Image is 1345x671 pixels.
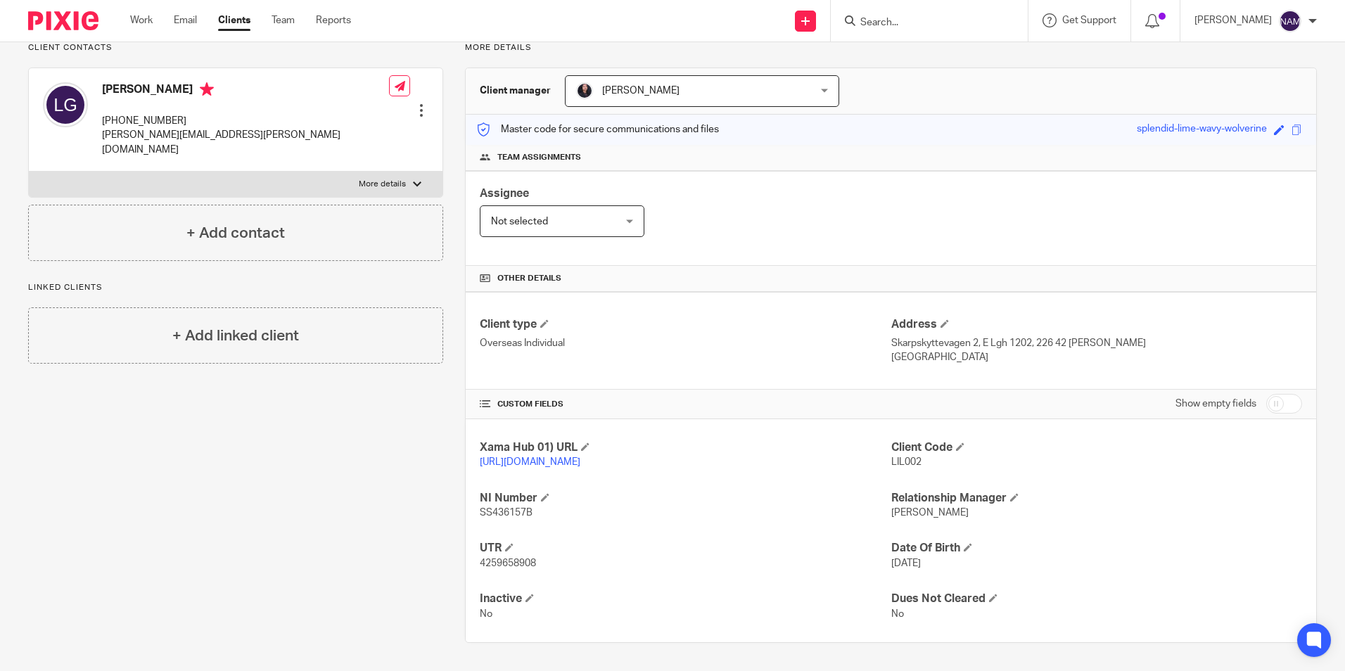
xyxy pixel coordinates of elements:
h4: Relationship Manager [891,491,1302,506]
span: Not selected [491,217,548,226]
span: Get Support [1062,15,1116,25]
span: [DATE] [891,558,921,568]
h4: Client type [480,317,891,332]
p: More details [465,42,1317,53]
label: Show empty fields [1175,397,1256,411]
h4: Date Of Birth [891,541,1302,556]
span: No [480,609,492,619]
span: [PERSON_NAME] [602,86,680,96]
p: Master code for secure communications and files [476,122,719,136]
span: Assignee [480,188,529,199]
div: splendid-lime-wavy-wolverine [1137,122,1267,138]
img: svg%3E [1279,10,1301,32]
h4: NI Number [480,491,891,506]
p: More details [359,179,406,190]
h4: Address [891,317,1302,332]
a: Team [272,13,295,27]
span: Team assignments [497,152,581,163]
a: Email [174,13,197,27]
a: Reports [316,13,351,27]
p: Client contacts [28,42,443,53]
p: [GEOGRAPHIC_DATA] [891,350,1302,364]
img: Pixie [28,11,98,30]
h4: Client Code [891,440,1302,455]
span: Other details [497,273,561,284]
span: LIL002 [891,457,922,467]
h4: [PERSON_NAME] [102,82,389,100]
span: [PERSON_NAME] [891,508,969,518]
h4: UTR [480,541,891,556]
h4: + Add contact [186,222,285,244]
p: Skarpskyttevagen 2, E Lgh 1202, 226 42 [PERSON_NAME] [891,336,1302,350]
h4: Inactive [480,592,891,606]
img: svg%3E [43,82,88,127]
h3: Client manager [480,84,551,98]
h4: Dues Not Cleared [891,592,1302,606]
span: 4259658908 [480,558,536,568]
a: [URL][DOMAIN_NAME] [480,457,580,467]
p: Linked clients [28,282,443,293]
p: [PERSON_NAME] [1194,13,1272,27]
input: Search [859,17,986,30]
span: No [891,609,904,619]
a: Work [130,13,153,27]
p: [PERSON_NAME][EMAIL_ADDRESS][PERSON_NAME][DOMAIN_NAME] [102,128,389,157]
span: SS436157B [480,508,533,518]
img: MicrosoftTeams-image.jfif [576,82,593,99]
p: [PHONE_NUMBER] [102,114,389,128]
h4: CUSTOM FIELDS [480,399,891,410]
a: Clients [218,13,250,27]
h4: Xama Hub 01) URL [480,440,891,455]
p: Overseas Individual [480,336,891,350]
i: Primary [200,82,214,96]
h4: + Add linked client [172,325,299,347]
